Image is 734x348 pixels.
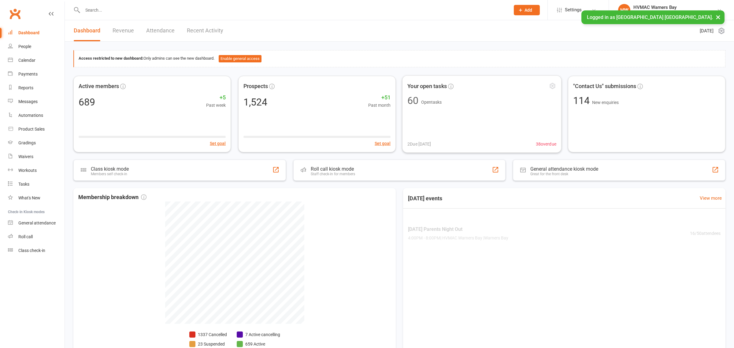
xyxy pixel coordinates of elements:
[18,220,56,225] div: General attendance
[237,341,280,347] li: 659 Active
[18,72,38,76] div: Payments
[565,3,582,17] span: Settings
[407,95,418,105] div: 60
[8,67,65,81] a: Payments
[18,99,38,104] div: Messages
[8,81,65,95] a: Reports
[18,58,35,63] div: Calendar
[79,97,95,107] div: 689
[113,20,134,41] a: Revenue
[18,44,31,49] div: People
[368,93,391,102] span: +51
[690,230,721,237] span: 16 / 50 attendees
[18,85,33,90] div: Reports
[189,341,227,347] li: 23 Suspended
[407,140,431,147] span: 2 Due [DATE]
[18,248,45,253] div: Class check-in
[78,193,146,202] span: Membership breakdown
[713,10,724,24] button: ×
[573,82,636,91] span: "Contact Us" submissions
[8,191,65,205] a: What's New
[8,230,65,244] a: Roll call
[368,102,391,109] span: Past month
[91,166,129,172] div: Class kiosk mode
[573,95,592,106] span: 114
[18,127,45,131] div: Product Sales
[7,6,23,21] a: Clubworx
[375,140,391,147] button: Set goal
[633,10,717,16] div: [GEOGRAPHIC_DATA] [GEOGRAPHIC_DATA]
[8,122,65,136] a: Product Sales
[530,172,598,176] div: Great for the front desk
[8,54,65,67] a: Calendar
[8,136,65,150] a: Gradings
[79,55,721,62] div: Only admins can see the new dashboard.
[210,140,226,147] button: Set goal
[187,20,223,41] a: Recent Activity
[81,6,506,14] input: Search...
[8,26,65,40] a: Dashboard
[408,225,508,233] span: [DATE] Parents Night Out
[8,40,65,54] a: People
[146,20,175,41] a: Attendance
[18,140,36,145] div: Gradings
[8,150,65,164] a: Waivers
[8,95,65,109] a: Messages
[8,109,65,122] a: Automations
[79,56,143,61] strong: Access restricted to new dashboard:
[421,99,442,104] span: Open tasks
[206,93,226,102] span: +5
[18,195,40,200] div: What's New
[18,154,33,159] div: Waivers
[592,100,619,105] span: New enquiries
[91,172,129,176] div: Members self check-in
[243,97,267,107] div: 1,524
[618,4,630,16] div: HW
[311,172,355,176] div: Staff check-in for members
[18,30,39,35] div: Dashboard
[700,27,714,35] span: [DATE]
[407,82,447,91] span: Your open tasks
[530,166,598,172] div: General attendance kiosk mode
[587,14,713,20] span: Logged in as [GEOGRAPHIC_DATA] [GEOGRAPHIC_DATA].
[237,331,280,338] li: 7 Active cancelling
[18,113,43,118] div: Automations
[536,140,556,147] span: 38 overdue
[8,244,65,257] a: Class kiosk mode
[311,166,355,172] div: Roll call kiosk mode
[700,194,722,202] a: View more
[189,331,227,338] li: 1337 Cancelled
[408,235,508,241] span: 4:00PM - 8:00PM | HVMAC Warners Bay | Warners Bay
[403,193,447,204] h3: [DATE] events
[74,20,100,41] a: Dashboard
[206,102,226,109] span: Past week
[525,8,532,13] span: Add
[8,216,65,230] a: General attendance kiosk mode
[18,234,33,239] div: Roll call
[514,5,540,15] button: Add
[219,55,261,62] button: Enable general access
[18,168,37,173] div: Workouts
[633,5,717,10] div: HVMAC Warners Bay
[8,177,65,191] a: Tasks
[18,182,29,187] div: Tasks
[79,82,119,91] span: Active members
[8,164,65,177] a: Workouts
[243,82,268,91] span: Prospects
